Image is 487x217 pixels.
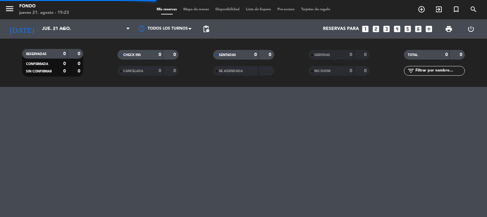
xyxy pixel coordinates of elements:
[393,25,401,33] i: looks_4
[364,69,368,73] strong: 0
[153,8,180,11] span: Mis reservas
[364,52,368,57] strong: 0
[78,69,82,73] strong: 0
[219,70,243,73] span: RE AGENDADA
[63,52,66,56] strong: 0
[414,25,422,33] i: looks_6
[123,53,141,57] span: CHECK INS
[159,52,161,57] strong: 0
[202,25,210,33] span: pending_actions
[314,53,330,57] span: SERVIDAS
[173,69,177,73] strong: 0
[78,52,82,56] strong: 0
[180,8,212,11] span: Mapa de mesas
[173,52,177,57] strong: 0
[19,3,69,10] div: Fondo
[460,19,482,39] div: LOG OUT
[382,25,391,33] i: looks_3
[269,52,273,57] strong: 0
[123,70,143,73] span: CANCELADA
[26,52,47,56] span: RESERVADAS
[415,67,465,74] input: Filtrar por nombre...
[274,8,298,11] span: Pre-acceso
[63,61,66,66] strong: 0
[452,5,460,13] i: turned_in_not
[435,5,443,13] i: exit_to_app
[243,8,274,11] span: Lista de Espera
[350,69,352,73] strong: 0
[314,70,331,73] span: NO SHOW
[26,70,52,73] span: SIN CONFIRMAR
[425,25,433,33] i: add_box
[408,53,418,57] span: TOTAL
[350,52,352,57] strong: 0
[63,69,66,73] strong: 0
[404,25,412,33] i: looks_5
[445,52,448,57] strong: 0
[298,8,334,11] span: Tarjetas de regalo
[159,69,161,73] strong: 0
[254,52,257,57] strong: 0
[372,25,380,33] i: looks_two
[445,25,453,33] span: print
[460,52,464,57] strong: 0
[5,4,14,14] i: menu
[323,26,359,32] span: Reservas para
[5,22,39,36] i: [DATE]
[407,67,415,75] i: filter_list
[467,25,475,33] i: power_settings_new
[78,61,82,66] strong: 0
[219,53,236,57] span: SENTADAS
[5,4,14,16] button: menu
[26,62,48,66] span: CONFIRMADA
[212,8,243,11] span: Disponibilidad
[19,10,69,16] div: jueves 21. agosto - 19:23
[418,5,425,13] i: add_circle_outline
[361,25,370,33] i: looks_one
[60,25,67,33] i: arrow_drop_down
[470,5,477,13] i: search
